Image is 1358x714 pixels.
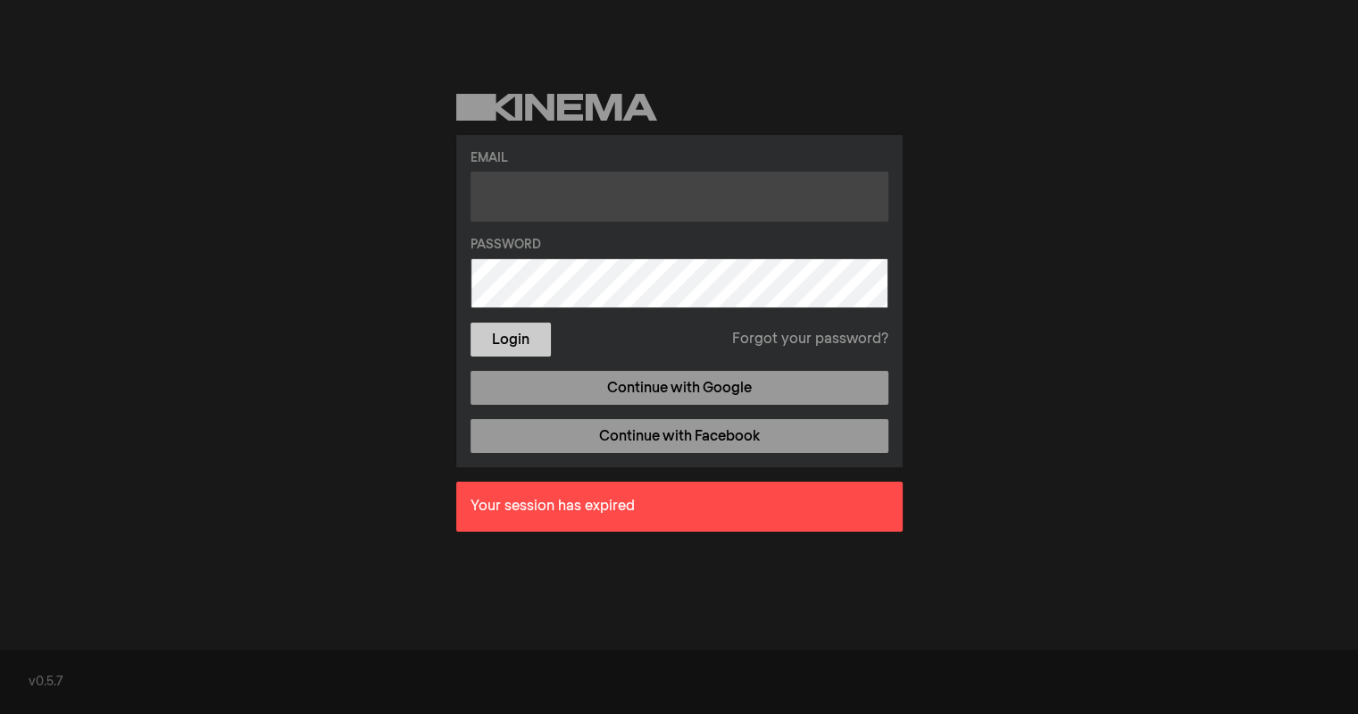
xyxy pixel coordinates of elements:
[29,673,1329,692] div: v0.5.7
[471,371,888,405] a: Continue with Google
[471,236,888,255] label: Password
[471,149,888,168] label: Email
[471,419,888,453] a: Continue with Facebook
[732,329,888,350] a: Forgot your password?
[456,482,903,532] div: Your session has expired
[471,323,551,357] button: Login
